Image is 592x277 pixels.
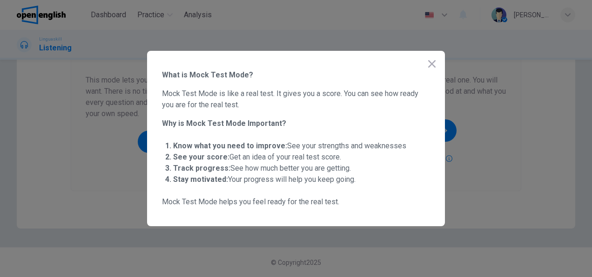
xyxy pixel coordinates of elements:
[162,88,430,111] span: Mock Test Mode is like a real test. It gives you a score. You can see how ready you are for the r...
[173,141,406,150] span: See your strengths and weaknesses
[173,152,229,161] strong: See your score:
[173,164,351,173] span: See how much better you are getting.
[173,164,230,173] strong: Track progress:
[173,141,287,150] strong: Know what you need to improve:
[162,196,430,208] span: Mock Test Mode helps you feel ready for the real test.
[162,118,430,129] span: Why is Mock Test Mode Important?
[173,175,356,184] span: Your progress will help you keep going.
[162,69,430,81] span: What is Mock Test Mode?
[173,175,228,184] strong: Stay motivated:
[173,152,341,161] span: Get an idea of your real test score.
